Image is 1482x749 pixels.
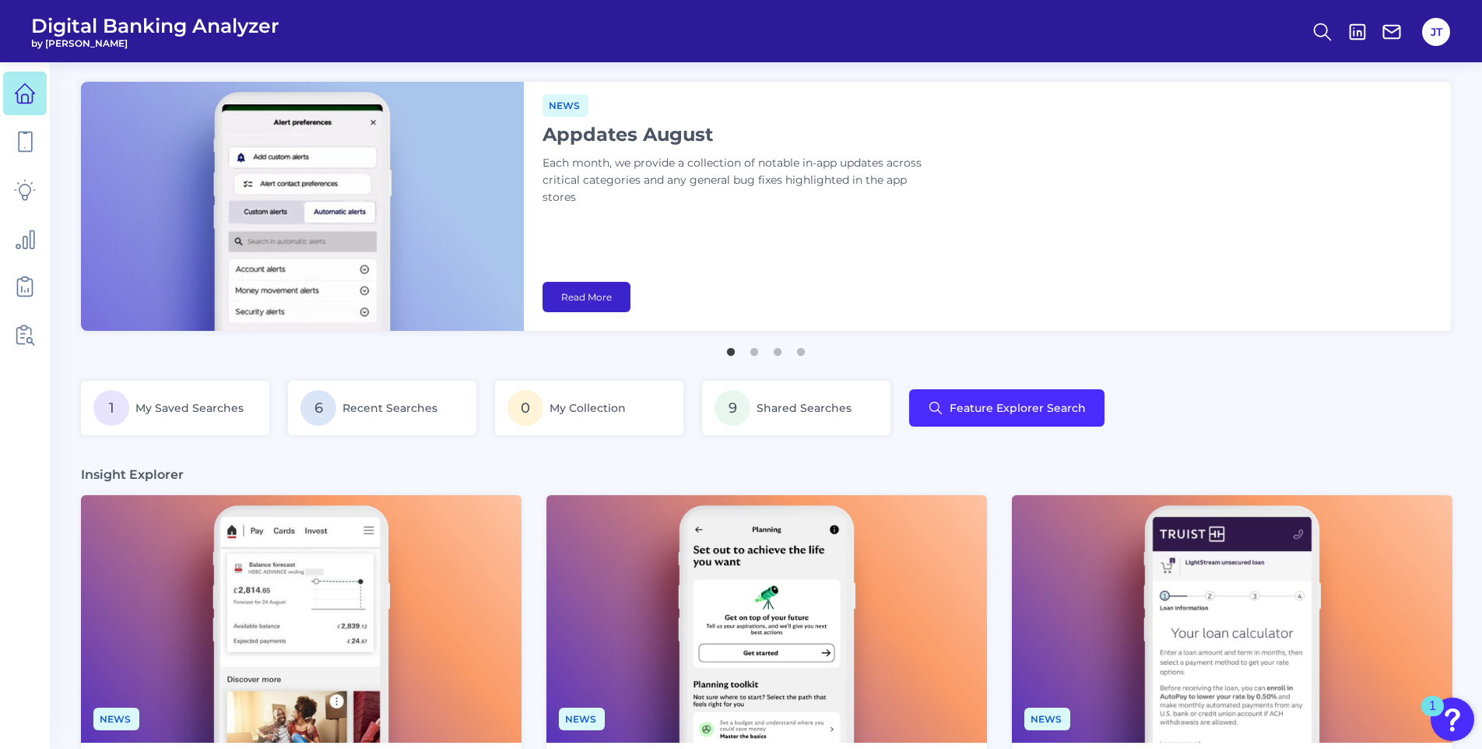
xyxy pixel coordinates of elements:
span: 0 [507,390,543,426]
span: News [1024,708,1070,730]
span: My Collection [550,401,626,415]
button: 1 [723,340,739,356]
span: Feature Explorer Search [950,402,1086,414]
p: Each month, we provide a collection of notable in-app updates across critical categories and any ... [543,155,932,206]
img: News - Phone.png [81,495,522,743]
span: Digital Banking Analyzer [31,14,279,37]
a: 0My Collection [495,381,683,435]
a: News [93,711,139,726]
button: Open Resource Center, 1 new notification [1431,698,1474,741]
a: Read More [543,282,630,312]
a: News [543,97,588,112]
span: Shared Searches [757,401,852,415]
button: Feature Explorer Search [909,389,1104,427]
img: bannerImg [81,82,524,331]
span: My Saved Searches [135,401,244,415]
button: 4 [793,340,809,356]
img: News - Phone (3).png [1012,495,1452,743]
span: News [543,94,588,117]
a: News [559,711,605,726]
span: 9 [715,390,750,426]
span: 1 [93,390,129,426]
span: Recent Searches [342,401,437,415]
span: by [PERSON_NAME] [31,37,279,49]
a: 1My Saved Searches [81,381,269,435]
img: News - Phone (4).png [546,495,987,743]
a: 9Shared Searches [702,381,890,435]
button: JT [1422,18,1450,46]
h3: Insight Explorer [81,466,184,483]
button: 3 [770,340,785,356]
div: 1 [1429,706,1436,726]
span: News [559,708,605,730]
a: 6Recent Searches [288,381,476,435]
a: News [1024,711,1070,726]
span: News [93,708,139,730]
span: 6 [300,390,336,426]
h1: Appdates August [543,123,932,146]
button: 2 [746,340,762,356]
